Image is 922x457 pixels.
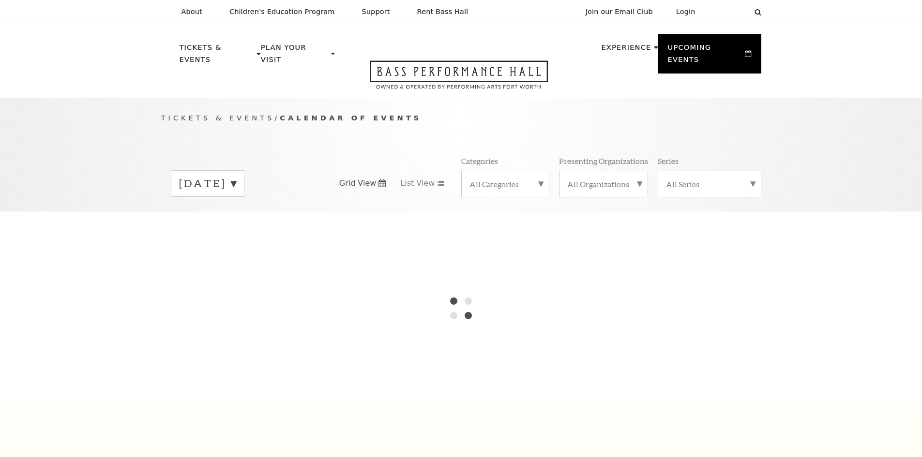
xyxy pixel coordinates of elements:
[668,42,743,71] p: Upcoming Events
[400,178,435,189] span: List View
[179,176,236,191] label: [DATE]
[469,179,541,189] label: All Categories
[339,178,377,189] span: Grid View
[461,156,498,166] p: Categories
[666,179,753,189] label: All Series
[229,8,335,16] p: Children's Education Program
[658,156,679,166] p: Series
[280,114,422,122] span: Calendar of Events
[567,179,640,189] label: All Organizations
[180,42,255,71] p: Tickets & Events
[261,42,329,71] p: Plan Your Visit
[559,156,648,166] p: Presenting Organizations
[417,8,469,16] p: Rent Bass Hall
[601,42,651,59] p: Experience
[161,114,275,122] span: Tickets & Events
[161,112,761,124] p: /
[711,7,745,16] select: Select:
[181,8,202,16] p: About
[362,8,390,16] p: Support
